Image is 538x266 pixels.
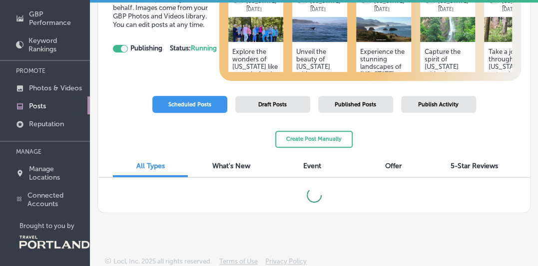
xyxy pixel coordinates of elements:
p: Keyword Rankings [28,36,85,53]
strong: Publishing [130,44,162,52]
span: What's New [212,162,250,170]
button: Create Post Manually [275,131,353,148]
p: Posts [29,102,46,110]
img: 170692758332370dad-6b5e-4d7f-ab15-412614f41dee_2024-02-02.jpg [228,17,283,42]
span: Event [303,162,321,170]
h5: Capture the spirit of [US_STATE] with a journey that suits your style! From the allure of [GEOGRA... [424,48,471,160]
span: 5-Star Reviews [451,162,498,170]
span: All Types [136,162,165,170]
span: You can edit posts at any time. [113,20,204,29]
p: Brought to you by [19,222,90,230]
span: Draft Posts [258,101,287,108]
strong: Status: [170,44,217,52]
span: Scheduled Posts [168,101,211,108]
span: Running [191,44,217,52]
h5: Unveil the beauty of [US_STATE] with customized tours designed to fit your interests and schedule... [296,48,343,160]
p: Photos & Videos [29,84,82,92]
p: Reputation [29,120,64,128]
p: Connected Accounts [27,191,85,208]
img: 1611708889image_ef62beee-4e0b-4a94-b101-85c4538e7a26.jpg [356,17,411,42]
p: [DATE] [246,7,279,12]
p: Manage Locations [29,165,85,182]
p: GBP Performance [29,10,85,27]
span: Offer [385,162,402,170]
img: e0bf42e5-6c1d-4fc8-b36d-febfe0afabbfMFalls7937334m.JPG [420,17,475,42]
img: 1611708900image_e6d35f6f-05a8-476b-bd25-7b04175b3356.jpg [292,17,347,42]
p: [DATE] [310,7,343,12]
h5: Experience the stunning landscapes of [US_STATE] through an unforgettable tour! From the majestic... [360,48,407,160]
p: [DATE] [502,7,535,12]
p: [DATE] [438,7,471,12]
p: Locl, Inc. 2025 all rights reserved. [113,258,212,265]
span: Published Posts [335,101,376,108]
h5: Take a journey through [US_STATE]’s natural wonders with unforgettable tours led by [PERSON_NAME]... [488,48,535,160]
img: Travel Portland [19,236,89,249]
h5: Explore the wonders of [US_STATE] like never before! Whether it's the serene beauty of [GEOGRAPHI... [232,48,279,160]
span: Publish Activity [418,101,459,108]
p: [DATE] [374,7,407,12]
